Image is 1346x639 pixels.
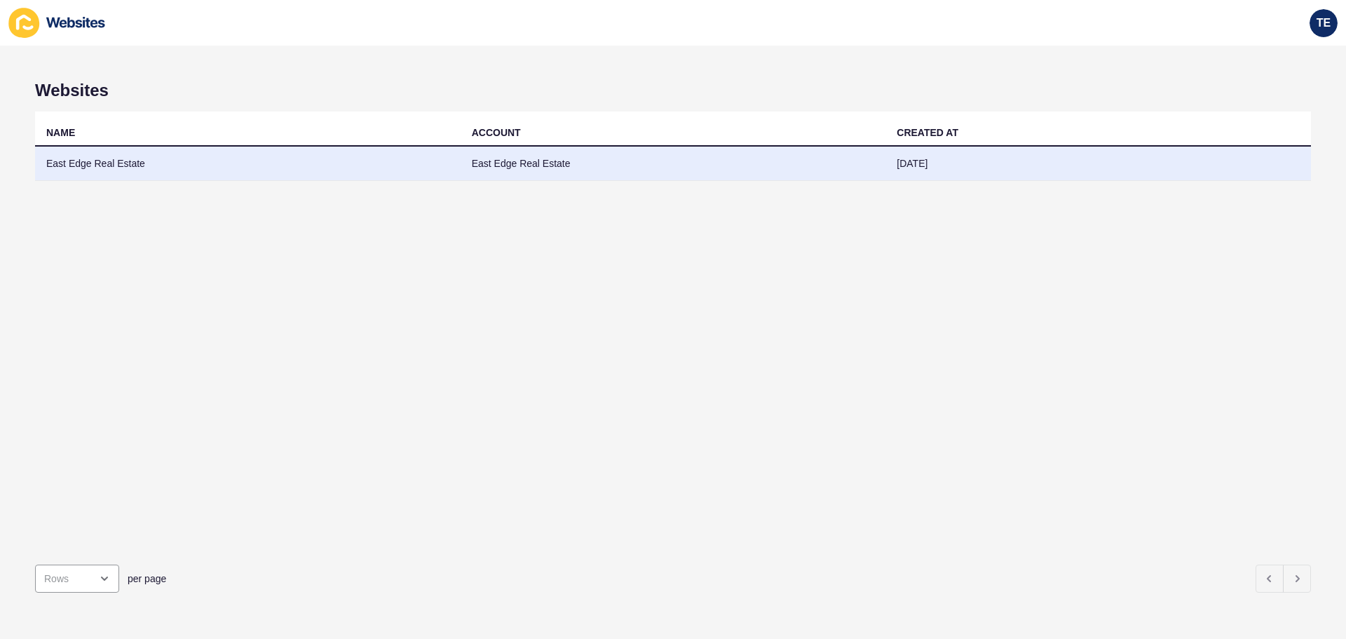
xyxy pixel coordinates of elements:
[472,126,521,140] div: ACCOUNT
[1317,16,1331,30] span: TE
[35,565,119,593] div: open menu
[461,147,886,181] td: East Edge Real Estate
[885,147,1311,181] td: [DATE]
[35,147,461,181] td: East Edge Real Estate
[35,81,1311,100] h1: Websites
[46,126,75,140] div: NAME
[897,126,958,140] div: CREATED AT
[128,572,166,586] span: per page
